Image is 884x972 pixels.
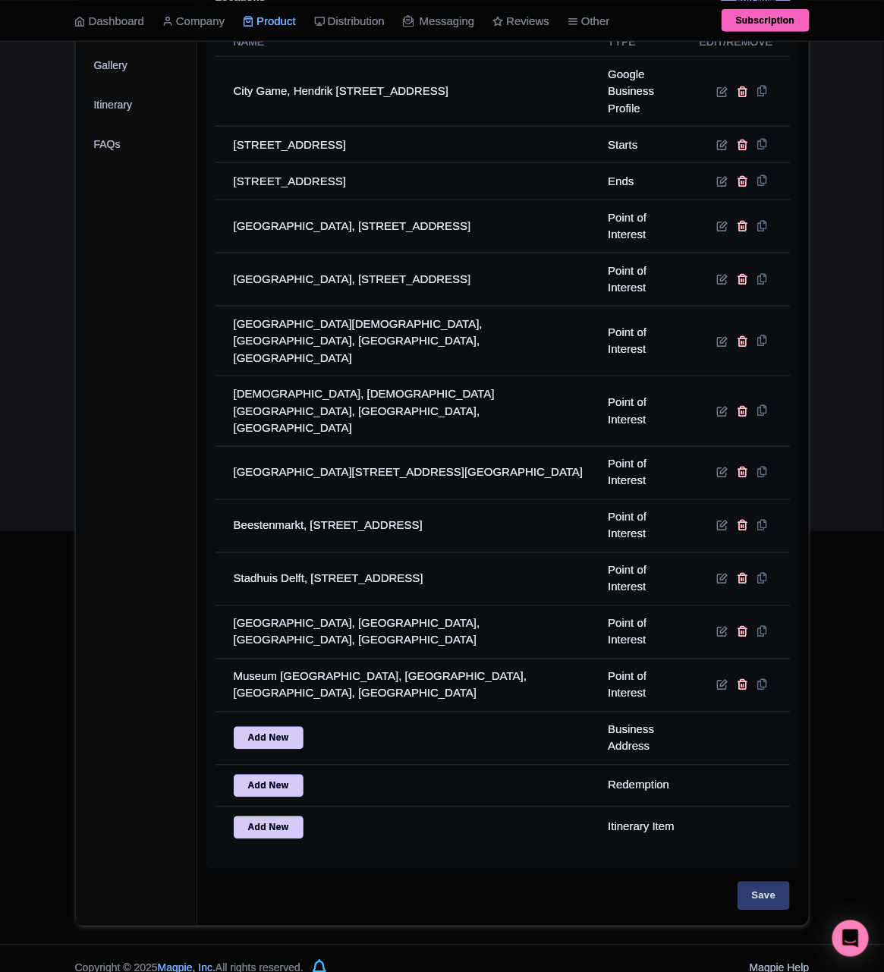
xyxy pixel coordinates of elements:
td: Point of Interest [599,606,690,659]
td: [GEOGRAPHIC_DATA][STREET_ADDRESS][GEOGRAPHIC_DATA] [215,446,599,499]
td: Starts [599,127,690,163]
td: Point of Interest [599,552,690,606]
input: Save [738,882,791,911]
td: Point of Interest [599,376,690,447]
td: Google Business Profile [599,56,690,127]
td: Redemption [599,765,690,807]
td: Point of Interest [599,659,690,712]
div: Open Intercom Messenger [832,920,869,957]
td: Beestenmarkt, [STREET_ADDRESS] [215,499,599,552]
a: Gallery [79,49,194,83]
a: Add New [234,775,304,797]
a: Add New [234,816,304,839]
a: Itinerary [79,88,194,122]
td: [GEOGRAPHIC_DATA], [STREET_ADDRESS] [215,253,599,306]
td: Museum [GEOGRAPHIC_DATA], [GEOGRAPHIC_DATA], [GEOGRAPHIC_DATA], [GEOGRAPHIC_DATA] [215,659,599,712]
td: [GEOGRAPHIC_DATA], [STREET_ADDRESS] [215,200,599,253]
td: Business Address [599,712,690,765]
td: [GEOGRAPHIC_DATA][DEMOGRAPHIC_DATA], [GEOGRAPHIC_DATA], [GEOGRAPHIC_DATA], [GEOGRAPHIC_DATA] [215,306,599,376]
td: [STREET_ADDRESS] [215,163,599,200]
a: Subscription [722,9,810,32]
td: [DEMOGRAPHIC_DATA], [DEMOGRAPHIC_DATA][GEOGRAPHIC_DATA], [GEOGRAPHIC_DATA], [GEOGRAPHIC_DATA] [215,376,599,447]
td: Stadhuis Delft, [STREET_ADDRESS] [215,552,599,606]
a: FAQs [79,127,194,162]
td: Point of Interest [599,306,690,376]
td: Point of Interest [599,200,690,253]
td: Point of Interest [599,499,690,552]
td: Itinerary Item [599,807,690,848]
td: [GEOGRAPHIC_DATA], [GEOGRAPHIC_DATA], [GEOGRAPHIC_DATA], [GEOGRAPHIC_DATA] [215,606,599,659]
td: Point of Interest [599,253,690,306]
td: Ends [599,163,690,200]
td: City Game, Hendrik [STREET_ADDRESS] [215,56,599,127]
a: Add New [234,727,304,750]
td: [STREET_ADDRESS] [215,127,599,163]
td: Point of Interest [599,446,690,499]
